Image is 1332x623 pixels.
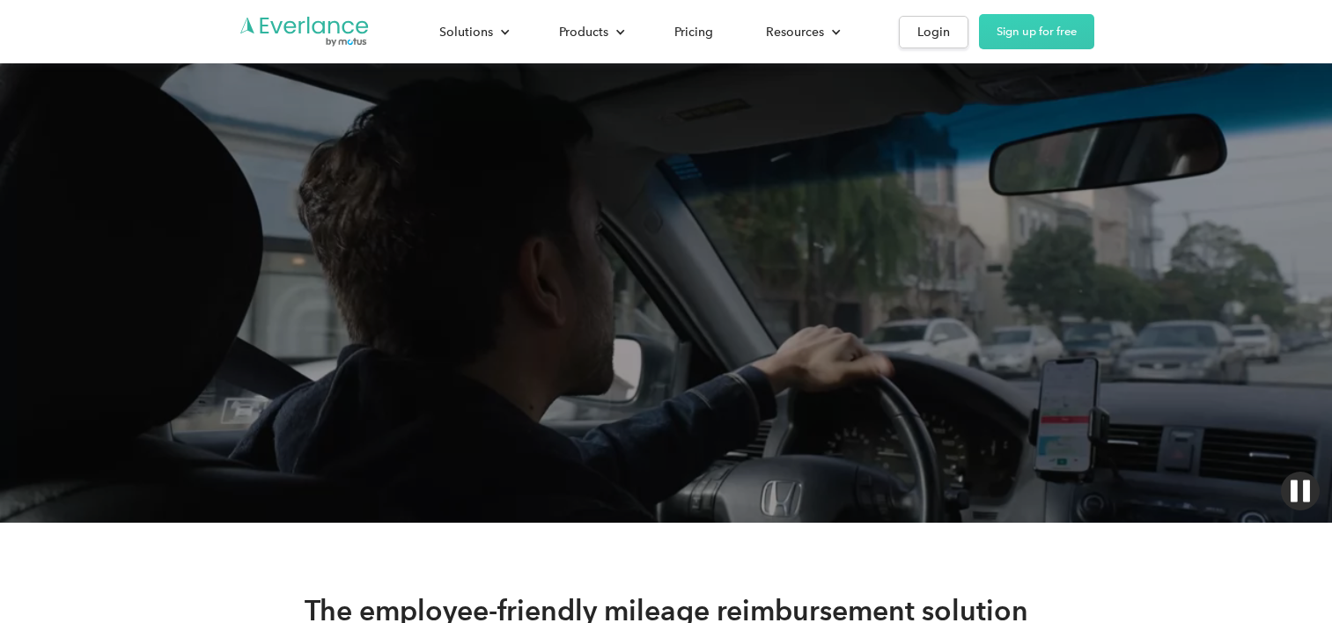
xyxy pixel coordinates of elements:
img: Pause video [1281,472,1320,510]
div: Resources [766,21,824,43]
div: Login [917,21,950,43]
a: Go to homepage [239,15,371,48]
a: Login [899,16,968,48]
div: Products [559,21,608,43]
a: Pricing [657,17,731,48]
a: Sign up for free [979,14,1094,49]
div: Solutions [439,21,493,43]
div: Pricing [674,21,713,43]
